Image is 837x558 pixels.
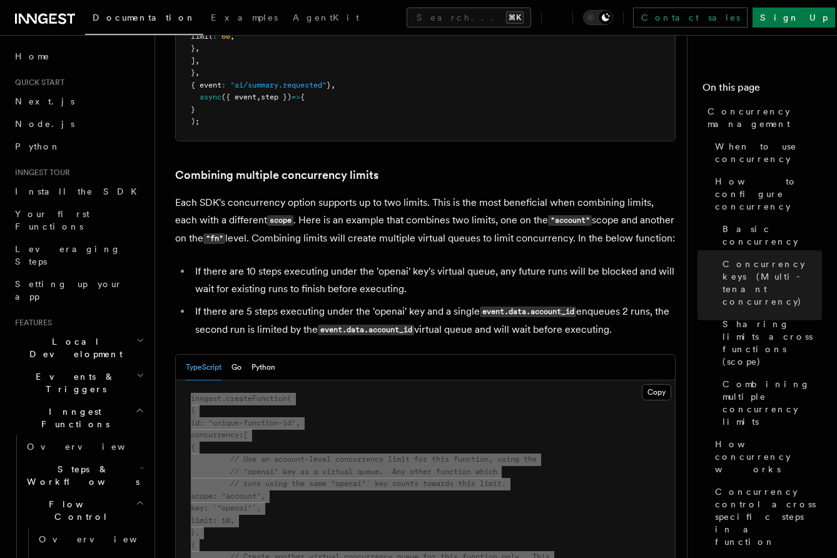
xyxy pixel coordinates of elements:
[718,218,822,253] a: Basic concurrency
[195,56,200,65] span: ,
[715,485,822,548] span: Concurrency control across specific steps in a function
[256,504,261,512] span: ,
[211,13,278,23] span: Examples
[710,170,822,218] a: How to configure concurrency
[195,44,200,53] span: ,
[261,492,265,500] span: ,
[251,355,275,380] button: Python
[93,13,196,23] span: Documentation
[710,135,822,170] a: When to use concurrency
[710,433,822,480] a: How concurrency works
[710,480,822,553] a: Concurrency control across specific steps in a function
[191,263,676,298] li: If there are 10 steps executing under the 'openai' key's virtual queue, any future runs will be b...
[213,32,217,41] span: :
[191,68,195,77] span: }
[34,528,147,550] a: Overview
[15,119,74,129] span: Node.js
[195,68,200,77] span: ,
[715,175,822,213] span: How to configure concurrency
[191,418,200,427] span: id
[10,78,64,88] span: Quick start
[10,180,147,203] a: Install the SDK
[15,141,61,151] span: Python
[753,8,835,28] a: Sign Up
[191,406,195,415] span: {
[10,335,136,360] span: Local Development
[191,56,195,65] span: ]
[407,8,531,28] button: Search...⌘K
[15,96,74,106] span: Next.js
[15,50,50,63] span: Home
[213,492,217,500] span: :
[191,504,204,512] span: key
[191,394,221,403] span: inngest
[191,303,676,339] li: If there are 5 steps executing under the 'openai' key and a single enqueues 2 runs, the second ru...
[230,479,506,488] span: // runs using the same "openai"` key counts towards this limit.
[480,307,576,317] code: event.data.account_id
[191,105,195,114] span: }
[85,4,203,35] a: Documentation
[221,394,287,403] span: .createFunction
[703,80,822,100] h4: On this page
[318,325,414,335] code: event.data.account_id
[10,318,52,328] span: Features
[230,81,327,89] span: "ai/summary.requested"
[285,4,367,34] a: AgentKit
[191,81,221,89] span: { event
[191,44,195,53] span: }
[22,463,139,488] span: Steps & Workflows
[718,253,822,313] a: Concurrency keys (Multi-tenant concurrency)
[204,504,208,512] span: :
[261,93,292,101] span: step })
[642,384,671,400] button: Copy
[327,81,331,89] span: }
[548,215,592,226] code: "account"
[10,370,136,395] span: Events & Triggers
[10,135,147,158] a: Python
[213,516,217,525] span: :
[10,203,147,238] a: Your first Functions
[10,45,147,68] a: Home
[15,186,145,196] span: Install the SDK
[15,279,123,302] span: Setting up your app
[200,93,221,101] span: async
[191,492,213,500] span: scope
[203,233,225,244] code: "fn"
[633,8,748,28] a: Contact sales
[230,516,235,525] span: ,
[221,492,261,500] span: "account"
[10,113,147,135] a: Node.js
[191,443,195,452] span: {
[703,100,822,135] a: Concurrency management
[10,238,147,273] a: Leveraging Steps
[10,405,135,430] span: Inngest Functions
[230,32,235,41] span: ,
[239,430,243,439] span: :
[583,10,613,25] button: Toggle dark mode
[723,223,822,248] span: Basic concurrency
[718,313,822,373] a: Sharing limits across functions (scope)
[15,244,121,266] span: Leveraging Steps
[186,355,221,380] button: TypeScript
[22,435,147,458] a: Overview
[10,90,147,113] a: Next.js
[200,418,204,427] span: :
[221,81,226,89] span: :
[715,140,822,165] span: When to use concurrency
[267,215,293,226] code: scope
[191,32,213,41] span: limit
[723,378,822,428] span: Combining multiple concurrency limits
[296,418,300,427] span: ,
[221,32,230,41] span: 60
[331,81,335,89] span: ,
[22,458,147,493] button: Steps & Workflows
[506,11,524,24] kbd: ⌘K
[221,93,256,101] span: ({ event
[39,534,168,544] span: Overview
[221,516,230,525] span: 10
[718,373,822,433] a: Combining multiple concurrency limits
[191,430,239,439] span: concurrency
[708,105,822,130] span: Concurrency management
[293,13,359,23] span: AgentKit
[27,442,156,452] span: Overview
